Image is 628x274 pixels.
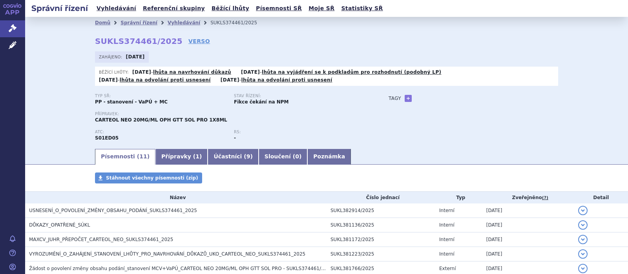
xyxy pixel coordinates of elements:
[155,149,208,165] a: Přípravky (1)
[262,69,442,75] a: lhůta na vyjádření se k podkladům pro rozhodnutí (podobný LP)
[327,247,435,261] td: SUKL381223/2025
[95,135,119,141] strong: KARTEOLOL
[25,192,327,203] th: Název
[120,20,157,25] a: Správní řízení
[29,237,173,242] span: MAXCV_JUHR_PŘEPOČET_CARTEOL_NEO_SUKLS374461_2025
[405,95,412,102] a: +
[482,232,574,247] td: [DATE]
[29,222,90,228] span: DŮKAZY_OPATŘENÉ_SÚKL
[295,153,299,160] span: 0
[99,54,124,60] span: Zahájeno:
[95,94,226,98] p: Typ SŘ:
[578,264,588,273] button: detail
[188,37,210,45] a: VERSO
[439,266,456,271] span: Externí
[241,77,332,83] a: lhůta na odvolání proti usnesení
[234,135,236,141] strong: -
[327,203,435,218] td: SUKL382914/2025
[482,203,574,218] td: [DATE]
[208,149,258,165] a: Účastníci (9)
[234,99,288,105] strong: Fikce čekání na NPM
[141,3,207,14] a: Referenční skupiny
[29,266,333,271] span: Žádost o povolení změny obsahu podání_stanovení MCV+VaPÚ_CARTEOL NEO 20MG/ML OPH GTT SOL PRO - SU...
[126,54,145,60] strong: [DATE]
[574,192,628,203] th: Detail
[132,69,231,75] p: -
[482,218,574,232] td: [DATE]
[99,77,211,83] p: -
[120,77,211,83] a: lhůta na odvolání proti usnesení
[95,172,202,183] a: Stáhnout všechny písemnosti (zip)
[95,130,226,134] p: ATC:
[542,195,548,201] abbr: (?)
[254,3,304,14] a: Písemnosti SŘ
[153,69,231,75] a: lhůta na navrhování důkazů
[95,117,227,123] span: CARTEOL NEO 20MG/ML OPH GTT SOL PRO 1X8ML
[29,251,305,257] span: VYROZUMĚNÍ_O_ZAHÁJENÍ_STANOVENÍ_LHŮTY_PRO_NAVRHOVÁNÍ_DŮKAZŮ_UKO_CARTEOL_NEO_SUKLS374461_2025
[439,222,455,228] span: Interní
[210,17,267,29] li: SUKLS374461/2025
[241,69,260,75] strong: [DATE]
[29,208,197,213] span: USNESENÍ_O_POVOLENÍ_ZMĚNY_OBSAHU_PODÁNÍ_SUKLS374461_2025
[327,232,435,247] td: SUKL381172/2025
[578,206,588,215] button: detail
[435,192,482,203] th: Typ
[25,3,94,14] h2: Správní řízení
[241,69,441,75] p: -
[95,112,373,116] p: Přípravek:
[132,69,151,75] strong: [DATE]
[259,149,307,165] a: Sloučení (0)
[95,36,183,46] strong: SUKLS374461/2025
[578,235,588,244] button: detail
[578,220,588,230] button: detail
[439,237,455,242] span: Interní
[209,3,252,14] a: Běžící lhůty
[168,20,200,25] a: Vyhledávání
[578,249,588,259] button: detail
[95,149,155,165] a: Písemnosti (11)
[94,3,139,14] a: Vyhledávání
[139,153,147,160] span: 11
[221,77,239,83] strong: [DATE]
[306,3,337,14] a: Moje SŘ
[99,77,118,83] strong: [DATE]
[95,99,168,105] strong: PP - stanovení - VaPÚ + MC
[439,251,455,257] span: Interní
[221,77,332,83] p: -
[99,69,130,75] span: Běžící lhůty:
[195,153,199,160] span: 1
[389,94,401,103] h3: Tagy
[439,208,455,213] span: Interní
[327,192,435,203] th: Číslo jednací
[234,94,365,98] p: Stav řízení:
[246,153,250,160] span: 9
[482,192,574,203] th: Zveřejněno
[482,247,574,261] td: [DATE]
[307,149,351,165] a: Poznámka
[106,175,198,181] span: Stáhnout všechny písemnosti (zip)
[327,218,435,232] td: SUKL381136/2025
[339,3,385,14] a: Statistiky SŘ
[234,130,365,134] p: RS:
[95,20,110,25] a: Domů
